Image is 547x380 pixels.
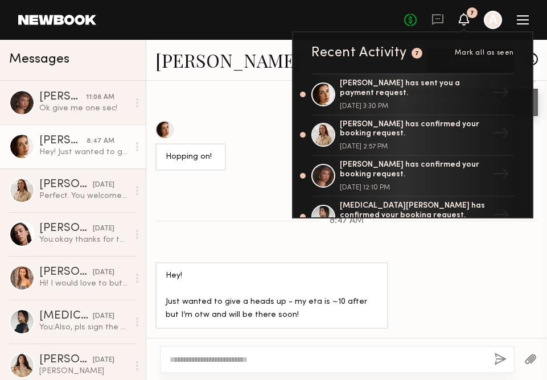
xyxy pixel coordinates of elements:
[340,120,488,139] div: [PERSON_NAME] has confirmed your booking request.
[93,180,114,191] div: [DATE]
[9,53,69,66] span: Messages
[488,202,514,232] div: →
[39,179,93,191] div: [PERSON_NAME]
[488,120,514,150] div: →
[340,184,488,191] div: [DATE] 12:10 PM
[39,191,129,201] div: Perfect. You welcome to text link/call [PHONE_NUMBER]
[311,46,407,60] div: Recent Activity
[488,80,514,109] div: →
[340,201,488,221] div: [MEDICAL_DATA][PERSON_NAME] has confirmed your booking request.
[311,115,514,156] a: [PERSON_NAME] has confirmed your booking request.[DATE] 2:57 PM→
[93,267,114,278] div: [DATE]
[311,73,514,115] a: [PERSON_NAME] has sent you a payment request.[DATE] 3:30 PM→
[39,135,87,147] div: [PERSON_NAME]
[39,147,129,158] div: Hey! Just wanted to give a heads up - my eta is ~10 after but I’m otw and will be there soon!
[39,103,129,114] div: Ok give me one sec!
[311,197,514,238] a: [MEDICAL_DATA][PERSON_NAME] has confirmed your booking request.→
[488,161,514,191] div: →
[39,311,93,322] div: [MEDICAL_DATA][PERSON_NAME]
[166,270,378,322] div: Hey! Just wanted to give a heads up - my eta is ~10 after but I’m otw and will be there soon!
[330,216,364,226] span: 8:47 AM
[484,11,502,29] a: A
[39,223,93,234] div: [PERSON_NAME]
[87,136,114,147] div: 8:47 AM
[86,92,114,103] div: 11:08 AM
[415,51,419,57] div: 7
[166,151,216,164] div: Hopping on!
[470,10,474,16] div: 7
[93,311,114,322] div: [DATE]
[340,143,488,150] div: [DATE] 2:57 PM
[39,234,129,245] div: You: okay thanks for the call & appreciate trying to make it work. We'll def reach out for the ne...
[93,224,114,234] div: [DATE]
[340,79,488,98] div: [PERSON_NAME] has sent you a payment request.
[39,267,93,278] div: [PERSON_NAME]
[39,322,129,333] div: You: Also, pls sign the NDA when you can!
[340,160,488,180] div: [PERSON_NAME] has confirmed your booking request.
[155,48,301,72] a: [PERSON_NAME]
[340,103,488,110] div: [DATE] 3:30 PM
[39,366,129,377] div: [PERSON_NAME]
[39,278,129,289] div: Hi! I would love to but I’m out of town [DATE] and [DATE] only. If there are other shoot dates, p...
[39,92,86,103] div: [PERSON_NAME]
[311,156,514,197] a: [PERSON_NAME] has confirmed your booking request.[DATE] 12:10 PM→
[93,355,114,366] div: [DATE]
[39,354,93,366] div: [PERSON_NAME]
[455,49,514,56] span: Mark all as seen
